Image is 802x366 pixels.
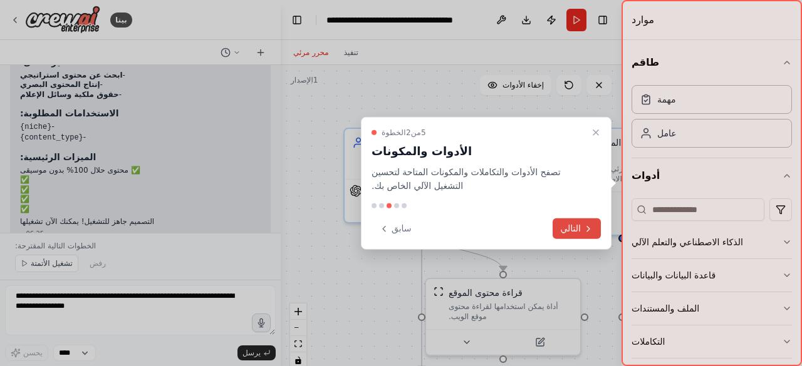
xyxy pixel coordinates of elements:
font: 2 [406,128,411,136]
font: التالي [560,223,581,233]
button: التالي [553,218,601,239]
font: الخطوة [382,128,406,136]
button: إخفاء الشريط الجانبي الأيسر [288,11,306,29]
button: إغلاق الجولة [588,125,603,140]
button: سابق [372,218,419,239]
font: تصفح الأدوات والتكاملات والمكونات المتاحة لتحسين التشغيل الآلي الخاص بك. [372,166,561,191]
font: من [411,128,421,136]
font: 5 [421,128,426,136]
font: سابق [392,223,412,233]
font: الأدوات والمكونات [372,144,472,157]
